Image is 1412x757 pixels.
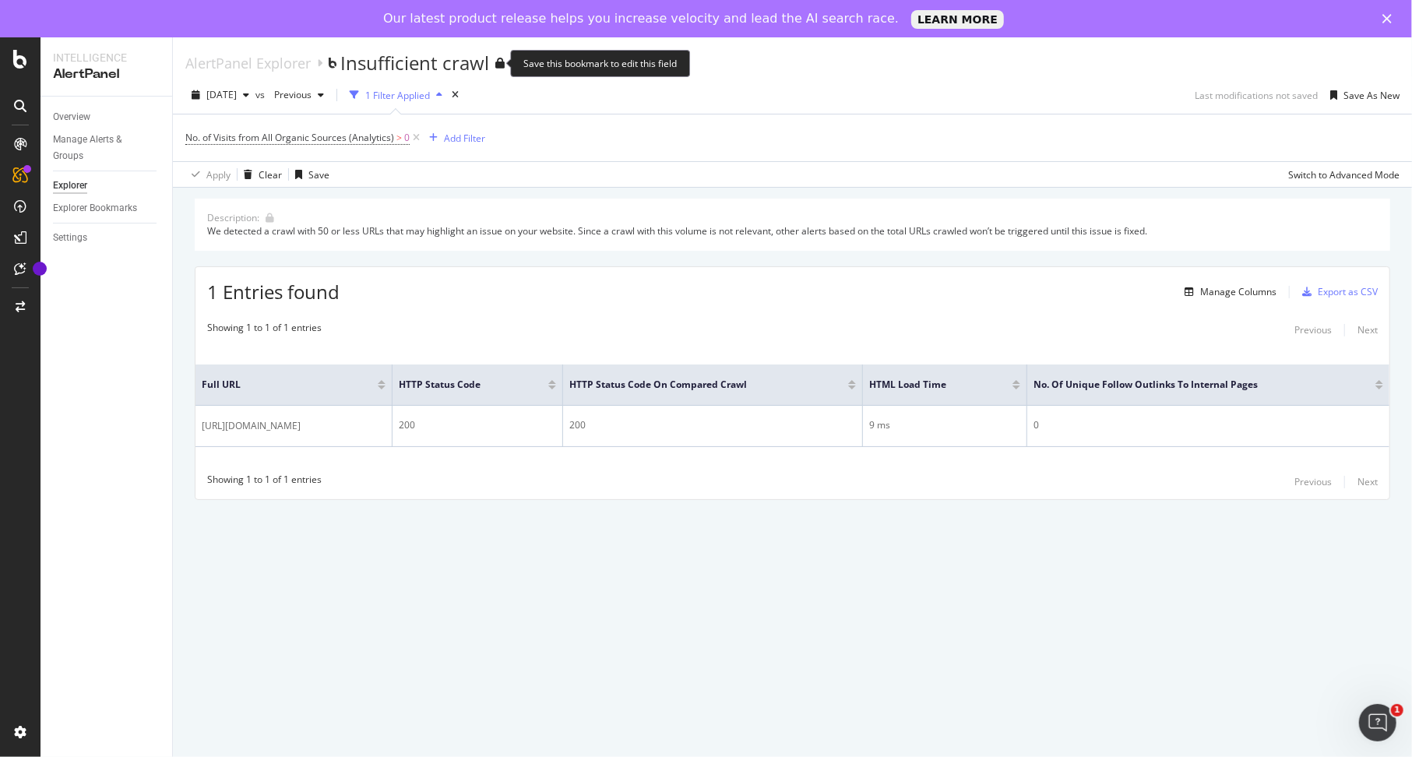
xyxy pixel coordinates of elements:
div: Our latest product release helps you increase velocity and lead the AI search race. [383,11,899,26]
button: Save [289,162,329,187]
span: No. of Visits from All Organic Sources (Analytics) [185,131,394,144]
div: Save this bookmark to edit this field [510,50,690,77]
button: Next [1357,473,1378,491]
div: Apply [206,168,231,181]
a: Settings [53,230,161,246]
div: 200 [569,418,856,432]
a: Explorer Bookmarks [53,200,161,217]
div: Next [1357,475,1378,488]
button: Add Filter [423,129,485,147]
div: Close [1382,14,1398,23]
div: Manage Alerts & Groups [53,132,146,164]
button: [DATE] [185,83,255,107]
button: Apply [185,162,231,187]
div: Tooltip anchor [33,262,47,276]
span: [URL][DOMAIN_NAME] [202,418,301,434]
a: LEARN MORE [911,10,1004,29]
button: 1 Filter Applied [343,83,449,107]
a: Overview [53,109,161,125]
div: Add Filter [444,132,485,145]
div: Clear [259,168,282,181]
div: Showing 1 to 1 of 1 entries [207,321,322,340]
span: 2025 Aug. 15th [206,88,237,101]
span: vs [255,88,268,101]
div: Explorer [53,178,87,194]
div: times [449,87,462,103]
button: Previous [1294,473,1332,491]
button: Switch to Advanced Mode [1282,162,1400,187]
div: Previous [1294,475,1332,488]
div: Manage Columns [1200,285,1276,298]
button: Clear [238,162,282,187]
div: Overview [53,109,90,125]
span: HTML Load Time [869,378,989,392]
div: Save As New [1343,89,1400,102]
div: Description: [207,211,259,224]
div: Switch to Advanced Mode [1288,168,1400,181]
span: HTTP Status Code On Compared Crawl [569,378,825,392]
div: Explorer Bookmarks [53,200,137,217]
div: Insufficient crawl [340,50,489,76]
button: Save As New [1324,83,1400,107]
button: Previous [268,83,330,107]
div: Export as CSV [1318,285,1378,298]
div: Intelligence [53,50,160,65]
a: Manage Alerts & Groups [53,132,161,164]
span: No. of Unique Follow Outlinks to Internal Pages [1033,378,1352,392]
span: Full URL [202,378,354,392]
div: Showing 1 to 1 of 1 entries [207,473,322,491]
div: 200 [399,418,556,432]
button: Next [1357,321,1378,340]
div: Next [1357,323,1378,336]
a: Explorer [53,178,161,194]
div: Settings [53,230,87,246]
div: We detected a crawl with 50 or less URLs that may highlight an issue on your website. Since a cra... [207,224,1378,238]
div: 9 ms [869,418,1020,432]
span: 0 [404,127,410,149]
button: Manage Columns [1178,283,1276,301]
div: Save [308,168,329,181]
button: Previous [1294,321,1332,340]
span: 1 [1391,704,1403,717]
div: AlertPanel [53,65,160,83]
div: 0 [1033,418,1383,432]
div: 1 Filter Applied [365,89,430,102]
span: Previous [268,88,312,101]
span: 1 Entries found [207,279,340,305]
div: Last modifications not saved [1195,89,1318,102]
button: Export as CSV [1296,280,1378,305]
a: AlertPanel Explorer [185,55,311,72]
span: HTTP Status Code [399,378,525,392]
span: > [396,131,402,144]
div: Previous [1294,323,1332,336]
iframe: Intercom live chat [1359,704,1396,741]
